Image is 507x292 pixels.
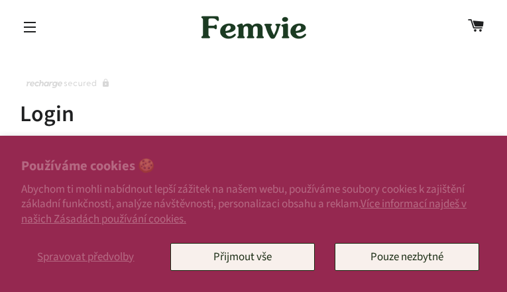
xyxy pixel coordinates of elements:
[20,81,118,97] a: Recharge Subscriptions website
[21,196,467,226] a: Více informací najdeš v našich Zásadách používání cookies.
[335,243,479,271] button: Pouze nezbytné
[21,157,486,176] h2: Používáme cookies 🍪
[194,7,313,48] img: Femvie
[21,182,486,226] p: Abychom ti mohli nabídnout lepší zážitek na našem webu, používáme soubory cookies k zajištění zák...
[37,249,134,265] span: Spravovat předvolby
[170,243,315,271] button: Přijmout vše
[21,243,150,271] button: Spravovat předvolby
[20,99,487,130] h1: Login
